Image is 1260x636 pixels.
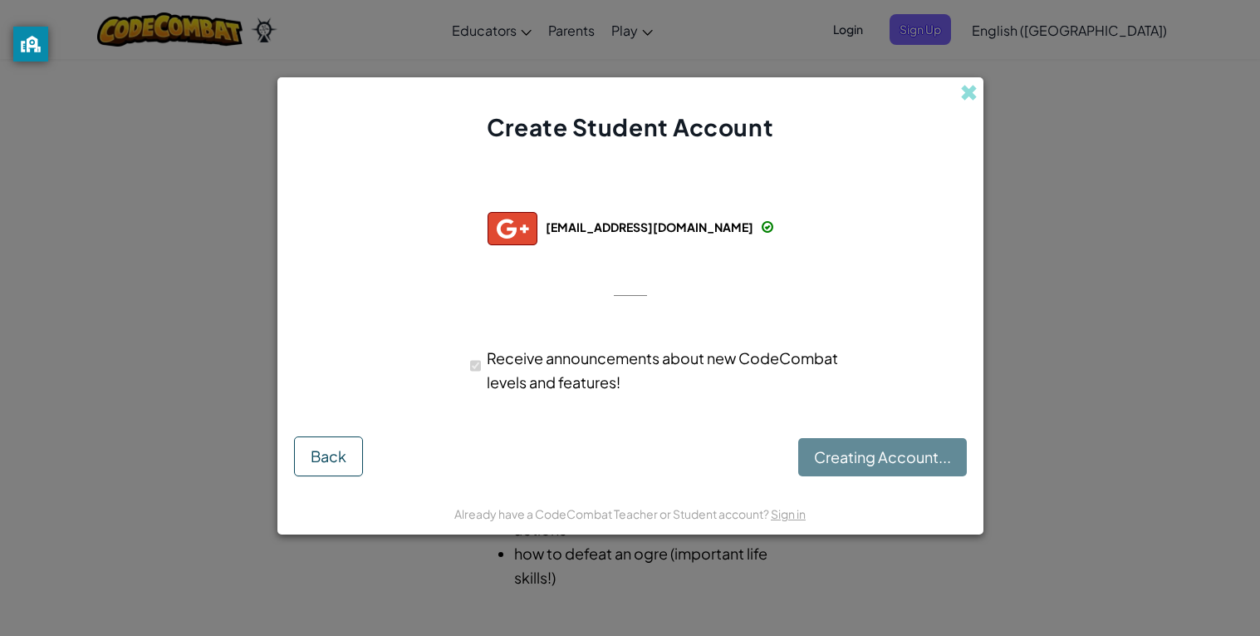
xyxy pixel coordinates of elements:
a: Sign in [771,506,806,521]
span: Create Student Account [487,112,773,141]
img: gplus_small.png [488,212,537,245]
span: Receive announcements about new CodeCombat levels and features! [487,348,838,392]
span: Back [311,446,346,466]
button: Back [294,436,363,476]
span: Already have a CodeCombat Teacher or Student account? [454,506,771,521]
span: Successfully connected with: [494,181,766,200]
button: privacy banner [13,27,48,62]
input: Receive announcements about new CodeCombat levels and features! [470,349,481,382]
span: [EMAIL_ADDRESS][DOMAIN_NAME] [546,219,753,234]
